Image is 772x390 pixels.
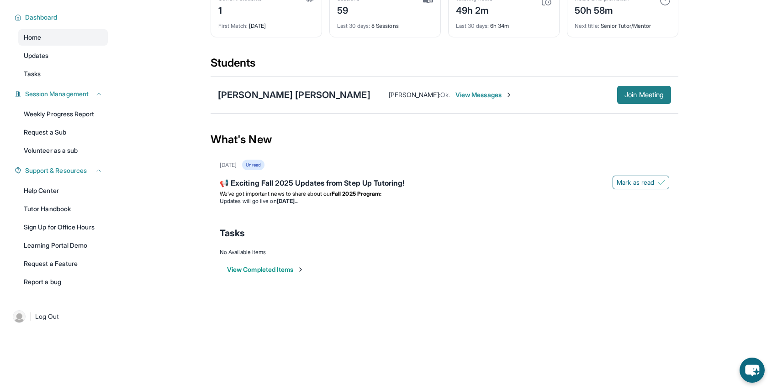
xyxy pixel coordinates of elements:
div: What's New [211,120,678,160]
div: Senior Tutor/Mentor [575,17,671,30]
span: Support & Resources [25,166,87,175]
span: Session Management [25,89,89,99]
strong: Fall 2025 Program: [332,190,381,197]
span: Next title : [575,22,599,29]
strong: [DATE] [277,198,298,204]
div: 59 [337,2,360,17]
div: [PERSON_NAME] [PERSON_NAME] [218,88,370,101]
a: Updates [18,47,108,64]
a: |Log Out [9,307,108,327]
button: chat-button [740,358,765,383]
span: Join Meeting [624,92,664,98]
img: user-img [13,310,26,323]
span: Home [24,33,41,42]
a: Request a Sub [18,124,108,140]
div: 1 [218,2,262,17]
div: Students [211,56,678,76]
button: Join Meeting [617,86,671,104]
button: Dashboard [21,13,102,22]
a: Learning Portal Demo [18,237,108,254]
img: Chevron-Right [505,91,513,99]
span: Last 30 days : [337,22,370,29]
span: Log Out [35,312,59,321]
a: Tutor Handbook [18,201,108,217]
div: 49h 2m [456,2,492,17]
span: Mark as read [617,178,654,187]
a: Weekly Progress Report [18,106,108,122]
div: 50h 58m [575,2,629,17]
span: Tasks [24,69,41,78]
span: We’ve got important news to share about our [220,190,332,197]
a: Tasks [18,66,108,82]
span: Tasks [220,227,245,239]
span: First Match : [218,22,248,29]
a: Request a Feature [18,255,108,272]
span: Last 30 days : [456,22,489,29]
button: View Completed Items [227,265,304,274]
button: Mark as read [613,176,669,189]
div: 6h 34m [456,17,552,30]
span: | [29,311,32,322]
button: Session Management [21,89,102,99]
li: Updates will go live on [220,198,669,205]
div: [DATE] [220,161,237,169]
span: [PERSON_NAME] : [389,91,440,99]
div: 8 Sessions [337,17,433,30]
div: No Available Items [220,249,669,256]
div: Unread [242,160,264,170]
a: Sign Up for Office Hours [18,219,108,235]
span: Ok. [440,91,450,99]
div: 📢 Exciting Fall 2025 Updates from Step Up Tutoring! [220,177,669,190]
span: Dashboard [25,13,58,22]
span: Updates [24,51,49,60]
button: Support & Resources [21,166,102,175]
a: Report a bug [18,274,108,290]
div: [DATE] [218,17,314,30]
span: View Messages [455,90,513,99]
a: Volunteer as a sub [18,142,108,159]
a: Help Center [18,182,108,199]
a: Home [18,29,108,46]
img: Mark as read [658,179,665,186]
